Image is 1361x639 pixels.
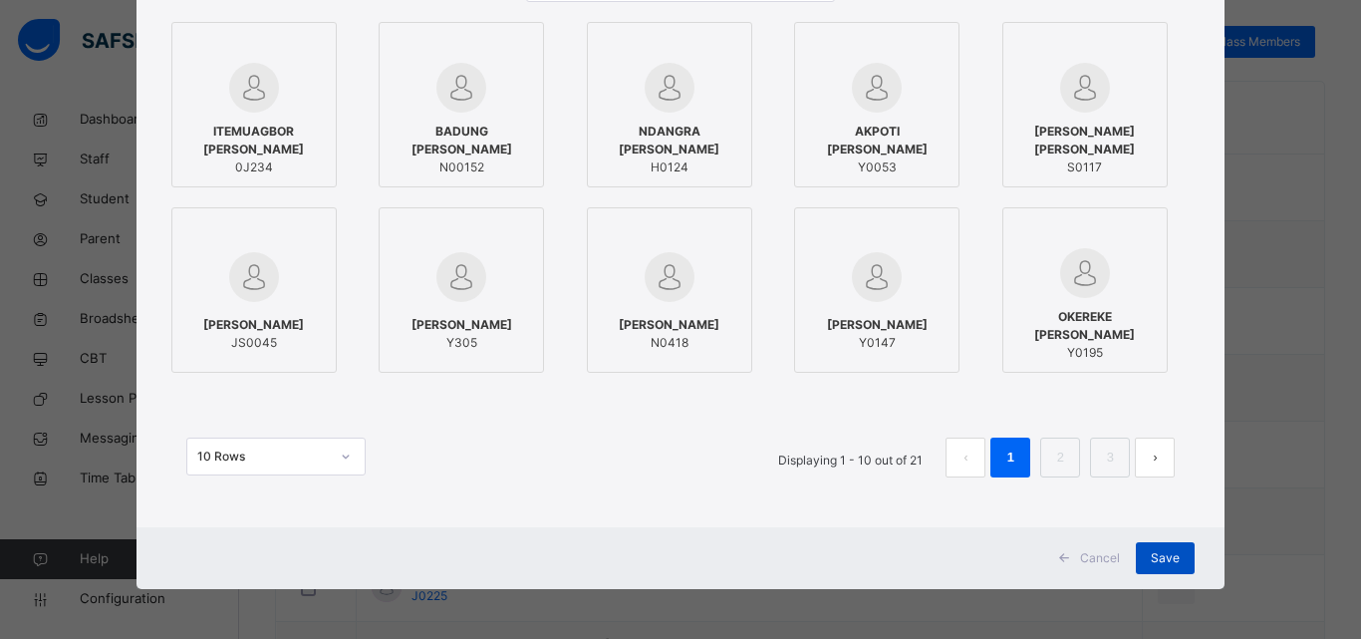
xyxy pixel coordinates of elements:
li: Displaying 1 - 10 out of 21 [763,438,938,478]
span: [PERSON_NAME] [PERSON_NAME] [1013,123,1157,159]
a: 2 [1051,445,1070,471]
img: default.svg [1060,248,1110,298]
img: default.svg [229,63,279,113]
a: 3 [1101,445,1120,471]
img: default.svg [436,252,486,302]
span: JS0045 [203,334,304,352]
span: N0418 [619,334,719,352]
span: Cancel [1080,549,1120,567]
li: 下一页 [1135,438,1175,478]
img: default.svg [852,252,902,302]
span: AKPOTI [PERSON_NAME] [805,123,949,159]
span: [PERSON_NAME] [203,316,304,334]
span: Save [1151,549,1180,567]
span: [PERSON_NAME] [411,316,512,334]
span: N00152 [390,159,533,176]
span: S0117 [1013,159,1157,176]
button: next page [1135,438,1175,478]
span: ITEMUAGBOR [PERSON_NAME] [182,123,326,159]
span: OKEREKE [PERSON_NAME] [1013,308,1157,344]
li: 3 [1090,438,1130,478]
span: [PERSON_NAME] [619,316,719,334]
img: default.svg [229,252,279,302]
span: 0J234 [182,159,326,176]
img: default.svg [645,252,694,302]
li: 1 [990,438,1030,478]
img: default.svg [436,63,486,113]
span: [PERSON_NAME] [827,316,928,334]
a: 1 [1001,445,1020,471]
button: prev page [946,438,985,478]
img: default.svg [645,63,694,113]
div: 10 Rows [197,448,329,466]
span: BADUNG [PERSON_NAME] [390,123,533,159]
span: Y305 [411,334,512,352]
li: 上一页 [946,438,985,478]
img: default.svg [1060,63,1110,113]
span: Y0053 [805,159,949,176]
span: Y0147 [827,334,928,352]
span: NDANGRA [PERSON_NAME] [598,123,741,159]
span: Y0195 [1013,344,1157,362]
li: 2 [1040,438,1080,478]
span: H0124 [598,159,741,176]
img: default.svg [852,63,902,113]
